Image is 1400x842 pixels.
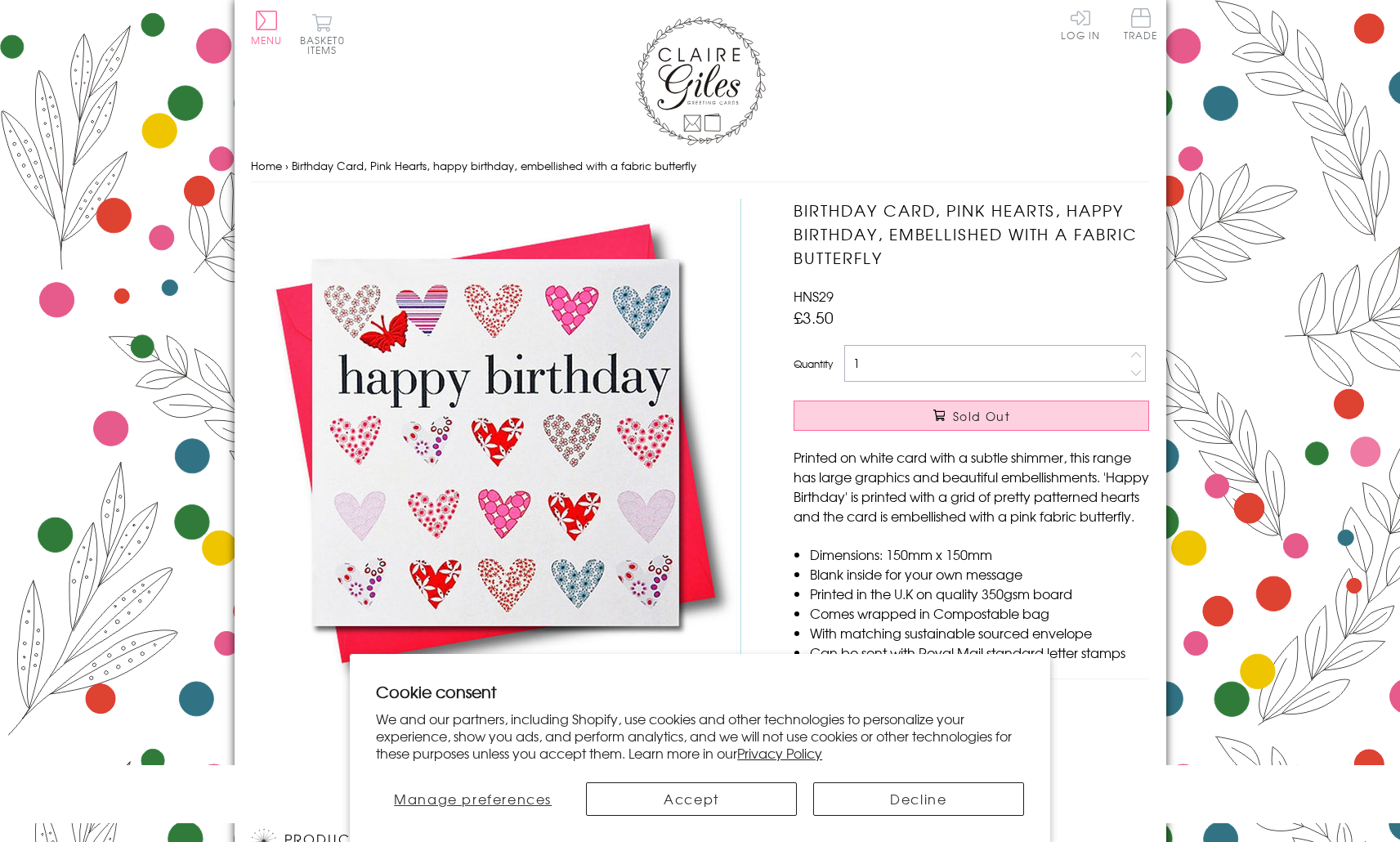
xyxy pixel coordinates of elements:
[635,16,766,146] img: Claire Giles Greetings Cards
[794,356,833,371] label: Quantity
[376,680,1024,703] h2: Cookie consent
[586,782,797,816] button: Accept
[953,408,1010,424] span: Sold Out
[307,33,345,57] span: 0 items
[810,623,1149,643] li: With matching sustainable sourced envelope
[810,584,1149,603] li: Printed in the U.K on quality 350gsm board
[794,199,1149,269] h1: Birthday Card, Pink Hearts, happy birthday, embellished with a fabric butterfly
[794,286,834,306] span: HNS29
[1124,8,1158,40] span: Trade
[810,603,1149,623] li: Comes wrapped in Compostable bag
[813,782,1024,816] button: Decline
[394,789,552,808] span: Manage preferences
[376,710,1024,761] p: We and our partners, including Shopify, use cookies and other technologies to personalize your ex...
[1061,8,1100,40] a: Log In
[794,447,1149,526] p: Printed on white card with a subtle shimmer, this range has large graphics and beautiful embellis...
[1124,8,1158,43] a: Trade
[285,158,288,173] span: ›
[251,33,283,47] span: Menu
[251,11,283,45] button: Menu
[376,782,570,816] button: Manage preferences
[251,199,741,688] img: Birthday Card, Pink Hearts, happy birthday, embellished with a fabric butterfly
[794,401,1149,431] button: Sold Out
[810,643,1149,662] li: Can be sent with Royal Mail standard letter stamps
[251,158,282,173] a: Home
[251,150,1150,183] nav: breadcrumbs
[292,158,696,173] span: Birthday Card, Pink Hearts, happy birthday, embellished with a fabric butterfly
[810,564,1149,584] li: Blank inside for your own message
[794,306,834,329] span: £3.50
[810,544,1149,564] li: Dimensions: 150mm x 150mm
[737,743,822,763] a: Privacy Policy
[300,13,345,55] button: Basket0 items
